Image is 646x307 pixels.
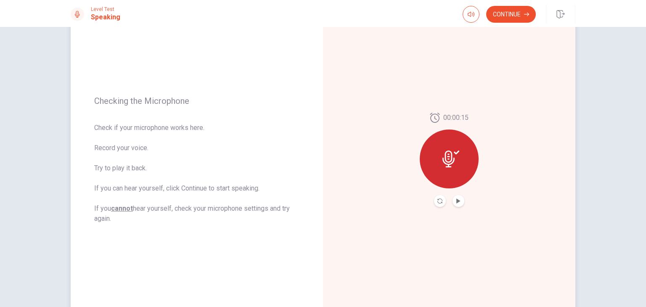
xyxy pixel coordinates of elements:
[434,195,446,207] button: Record Again
[94,96,299,106] span: Checking the Microphone
[91,6,120,12] span: Level Test
[111,204,133,212] u: cannot
[91,12,120,22] h1: Speaking
[443,113,469,123] span: 00:00:15
[486,6,536,23] button: Continue
[94,123,299,224] span: Check if your microphone works here. Record your voice. Try to play it back. If you can hear your...
[453,195,464,207] button: Play Audio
